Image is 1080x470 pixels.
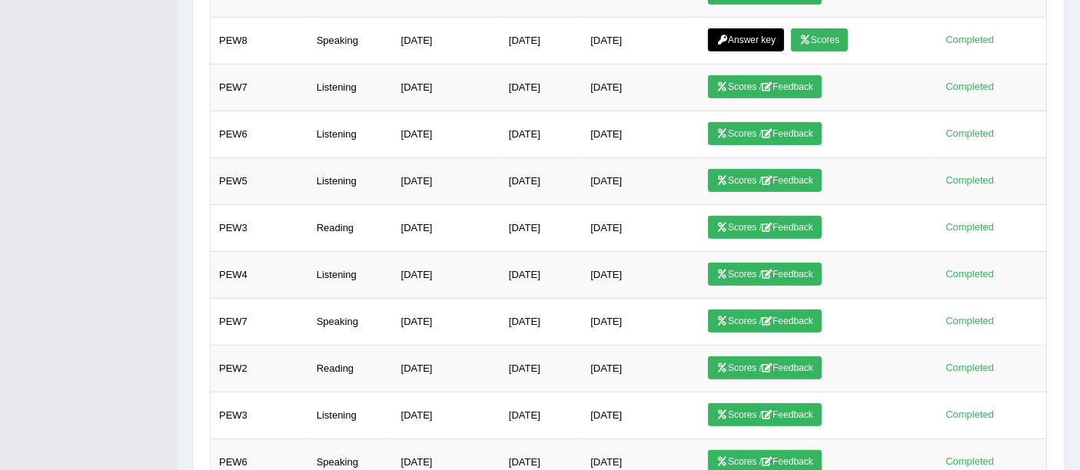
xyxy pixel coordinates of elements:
td: [DATE] [500,158,582,205]
td: [DATE] [393,392,500,439]
td: PEW3 [211,392,308,439]
td: [DATE] [500,346,582,392]
a: Scores /Feedback [708,263,822,286]
td: [DATE] [500,299,582,346]
td: PEW3 [211,205,308,252]
td: [DATE] [393,252,500,299]
td: PEW5 [211,158,308,205]
td: Speaking [308,299,393,346]
td: PEW7 [211,65,308,111]
td: Listening [308,252,393,299]
div: Completed [940,126,1000,142]
td: [DATE] [393,346,500,392]
td: [DATE] [393,299,500,346]
td: PEW2 [211,346,308,392]
a: Scores [791,28,848,51]
td: [DATE] [582,65,700,111]
div: Completed [940,313,1000,329]
a: Scores /Feedback [708,403,822,426]
td: PEW7 [211,299,308,346]
td: [DATE] [500,18,582,65]
a: Scores /Feedback [708,169,822,192]
div: Completed [940,360,1000,376]
a: Scores /Feedback [708,75,822,98]
td: Listening [308,65,393,111]
td: [DATE] [393,65,500,111]
a: Scores /Feedback [708,309,822,333]
td: Reading [308,346,393,392]
td: [DATE] [393,205,500,252]
div: Completed [940,454,1000,470]
td: [DATE] [582,252,700,299]
td: Reading [308,205,393,252]
td: [DATE] [500,65,582,111]
td: [DATE] [582,299,700,346]
a: Answer key [708,28,784,51]
td: Listening [308,392,393,439]
div: Completed [940,220,1000,236]
td: [DATE] [393,158,500,205]
div: Completed [940,79,1000,95]
td: [DATE] [582,158,700,205]
td: PEW6 [211,111,308,158]
td: [DATE] [393,18,500,65]
td: [DATE] [500,252,582,299]
a: Scores /Feedback [708,356,822,379]
a: Scores /Feedback [708,216,822,239]
td: [DATE] [500,111,582,158]
td: [DATE] [582,205,700,252]
td: [DATE] [582,346,700,392]
td: [DATE] [582,392,700,439]
td: [DATE] [582,111,700,158]
td: Listening [308,111,393,158]
a: Scores /Feedback [708,122,822,145]
div: Completed [940,266,1000,283]
td: PEW4 [211,252,308,299]
div: Completed [940,173,1000,189]
td: Listening [308,158,393,205]
div: Completed [940,32,1000,48]
td: [DATE] [582,18,700,65]
td: PEW8 [211,18,308,65]
td: [DATE] [393,111,500,158]
div: Completed [940,407,1000,423]
td: [DATE] [500,392,582,439]
td: Speaking [308,18,393,65]
td: [DATE] [500,205,582,252]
